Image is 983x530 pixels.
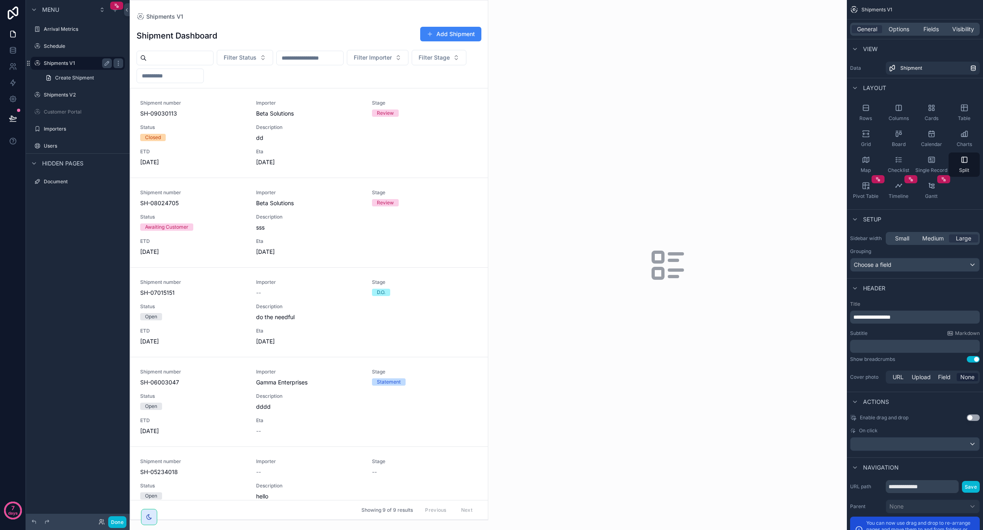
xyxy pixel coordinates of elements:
[863,215,881,223] span: Setup
[42,6,59,14] span: Menu
[915,167,947,174] span: Single Record
[959,167,969,174] span: Split
[850,483,883,490] label: URL path
[850,65,883,71] label: Data
[857,25,877,33] span: General
[863,84,886,92] span: Layout
[922,234,944,242] span: Medium
[916,152,947,177] button: Single Record
[850,101,881,125] button: Rows
[31,23,125,36] a: Arrival Metrics
[861,167,871,174] span: Map
[958,115,970,122] span: Table
[962,481,980,493] button: Save
[31,57,125,70] a: Shipments V1
[850,178,881,203] button: Pivot Table
[44,26,123,32] label: Arrival Metrics
[851,258,979,271] div: Choose a field
[889,193,908,200] span: Timeline
[916,101,947,125] button: Cards
[8,507,18,519] p: days
[850,330,868,337] label: Subtitle
[893,373,904,381] span: URL
[850,503,883,510] label: Parent
[956,234,971,242] span: Large
[850,258,980,272] button: Choose a field
[952,25,974,33] span: Visibility
[44,143,123,149] label: Users
[949,152,980,177] button: Split
[955,330,980,337] span: Markdown
[886,500,980,513] button: None
[55,75,94,81] span: Create Shipment
[925,193,938,200] span: Gantt
[44,43,123,49] label: Schedule
[11,504,15,512] p: 7
[850,356,895,363] div: Show breadcrumbs
[859,427,878,434] span: On click
[44,178,123,185] label: Document
[912,373,931,381] span: Upload
[31,122,125,135] a: Importers
[861,6,892,13] span: Shipments V1
[921,141,942,148] span: Calendar
[31,88,125,101] a: Shipments V2
[863,463,899,472] span: Navigation
[850,311,980,324] div: scrollable content
[42,159,83,167] span: Hidden pages
[957,141,972,148] span: Charts
[923,25,939,33] span: Fields
[883,101,914,125] button: Columns
[44,109,123,115] label: Customer Portal
[850,301,980,307] label: Title
[889,115,909,122] span: Columns
[863,398,889,406] span: Actions
[916,178,947,203] button: Gantt
[938,373,951,381] span: Field
[883,127,914,151] button: Board
[850,374,883,380] label: Cover photo
[895,234,909,242] span: Small
[41,71,125,84] a: Create Shipment
[888,167,909,174] span: Checklist
[863,284,885,292] span: Header
[860,414,908,421] span: Enable drag and drop
[31,105,125,118] a: Customer Portal
[850,248,871,255] label: Grouping
[883,178,914,203] button: Timeline
[949,101,980,125] button: Table
[960,373,974,381] span: None
[916,127,947,151] button: Calendar
[859,115,872,122] span: Rows
[361,507,413,513] span: Showing 9 of 9 results
[31,139,125,152] a: Users
[892,141,906,148] span: Board
[108,516,126,528] button: Done
[44,60,109,67] label: Shipments V1
[949,127,980,151] button: Charts
[31,175,125,188] a: Document
[889,25,909,33] span: Options
[850,152,881,177] button: Map
[850,340,980,353] div: scrollable content
[900,65,922,71] span: Shipment
[947,330,980,337] a: Markdown
[850,235,883,242] label: Sidebar width
[889,502,904,511] span: None
[861,141,871,148] span: Grid
[44,92,123,98] label: Shipments V2
[863,45,878,53] span: View
[883,152,914,177] button: Checklist
[44,126,123,132] label: Importers
[850,127,881,151] button: Grid
[925,115,938,122] span: Cards
[853,193,878,200] span: Pivot Table
[886,62,980,75] a: Shipment
[31,40,125,53] a: Schedule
